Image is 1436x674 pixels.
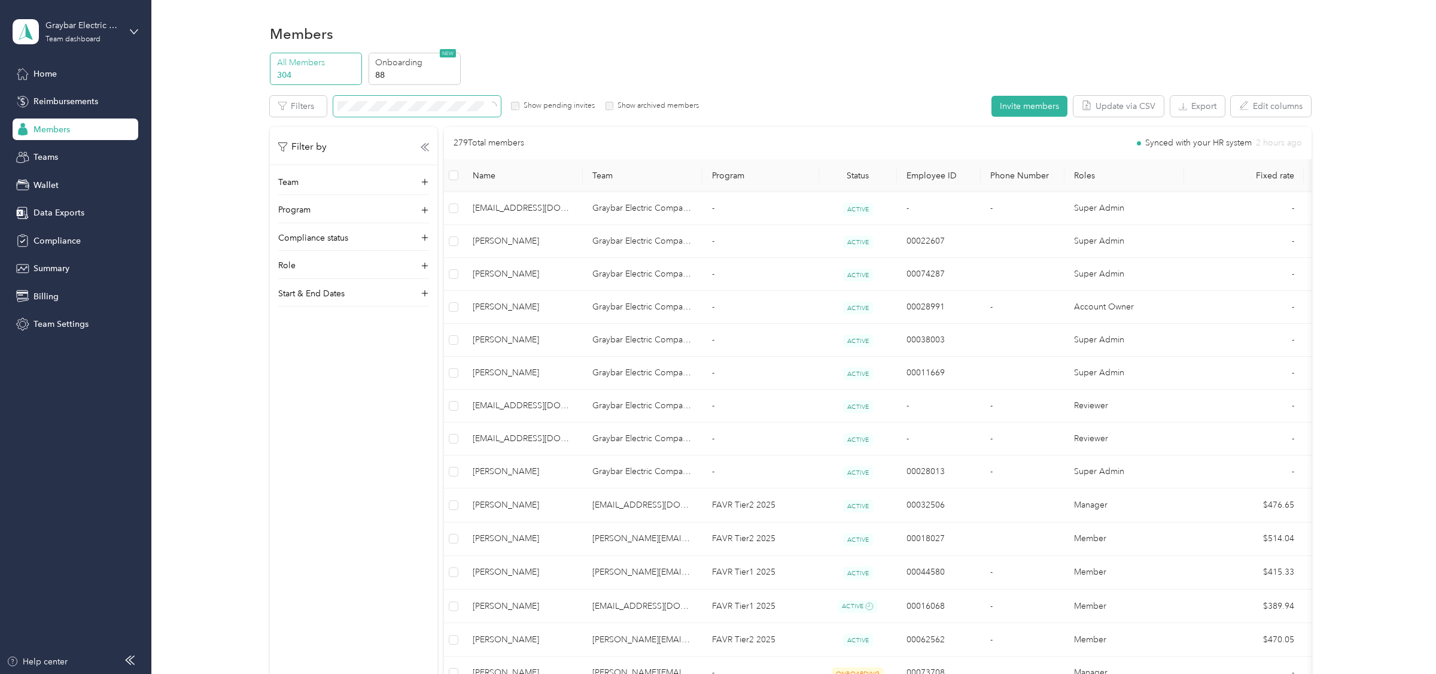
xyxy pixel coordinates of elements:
[702,291,819,324] td: -
[981,159,1064,192] th: Phone Number
[1184,192,1304,225] td: -
[1184,590,1304,623] td: $389.94
[843,302,873,314] span: ACTIVE
[463,556,583,590] td: Tanner Gilbert
[45,36,101,43] div: Team dashboard
[583,556,702,590] td: david.halsey@graybar.com
[463,291,583,324] td: Kayla Bonebrake
[843,368,873,380] span: ACTIVE
[613,101,699,111] label: Show archived members
[702,258,819,291] td: -
[843,567,873,579] span: ACTIVE
[1064,556,1184,590] td: Member
[897,324,981,357] td: 00038003
[702,390,819,423] td: -
[702,590,819,623] td: FAVR Tier1 2025
[34,207,84,219] span: Data Exports
[843,634,873,646] span: ACTIVE
[463,324,583,357] td: Greg Latas
[270,28,333,40] h1: Members
[897,258,981,291] td: 00074287
[843,400,873,413] span: ACTIVE
[34,123,70,136] span: Members
[1184,423,1304,456] td: -
[897,590,981,623] td: 00016068
[897,159,981,192] th: Employee ID
[34,179,59,192] span: Wallet
[473,202,573,215] span: [EMAIL_ADDRESS][DOMAIN_NAME] (You)
[897,357,981,390] td: 00011669
[34,151,58,163] span: Teams
[34,95,98,108] span: Reimbursements
[843,466,873,479] span: ACTIVE
[463,523,583,556] td: Scott Raeside
[1170,96,1225,117] button: Export
[473,366,573,379] span: [PERSON_NAME]
[1184,523,1304,556] td: $514.04
[7,655,68,668] button: Help center
[473,633,573,646] span: [PERSON_NAME]
[990,466,993,476] span: -
[843,269,873,281] span: ACTIVE
[375,56,457,69] p: Onboarding
[843,203,873,215] span: ACTIVE
[990,400,993,411] span: -
[702,488,819,522] td: FAVR Tier2 2025
[473,333,573,347] span: [PERSON_NAME]
[1184,258,1304,291] td: -
[1304,556,1423,590] td: 19,725 mi
[463,623,583,657] td: Adam Morrison
[702,556,819,590] td: FAVR Tier1 2025
[1184,225,1304,258] td: -
[473,268,573,281] span: [PERSON_NAME]
[463,258,583,291] td: Mandy Flanagan
[1184,623,1304,657] td: $470.05
[843,533,873,546] span: ACTIVE
[1064,590,1184,623] td: Member
[463,456,583,488] td: Rodney Schreckenberg
[897,523,981,556] td: 00018027
[463,390,583,423] td: favr1+graybar@everlance.com
[990,433,993,444] span: -
[897,390,981,423] td: -
[463,423,583,456] td: favr2+graybar@everlance.com
[1304,488,1423,522] td: 13,499 mi
[473,171,573,181] span: Name
[1369,607,1436,674] iframe: Everlance-gr Chat Button Frame
[375,69,457,81] p: 88
[1064,324,1184,357] td: Super Admin
[583,523,702,556] td: robert.janociak@graybar.com
[45,19,120,32] div: Graybar Electric Company, Inc
[440,49,456,57] span: NEW
[1231,96,1311,117] button: Edit columns
[897,423,981,456] td: -
[463,590,583,623] td: Mike Sullivan
[473,532,573,545] span: [PERSON_NAME]
[843,236,873,248] span: ACTIVE
[34,262,69,275] span: Summary
[270,96,327,117] button: Filters
[897,192,981,225] td: -
[463,357,583,390] td: Tim Carpenter
[473,465,573,478] span: [PERSON_NAME]
[583,488,702,522] td: Mark.Kozy@graybar.com
[990,567,993,577] span: -
[1304,590,1423,623] td: 13,177 mi
[473,300,573,314] span: [PERSON_NAME]
[583,423,702,456] td: Graybar Electric Company, Inc
[454,136,524,150] p: 279 Total members
[583,590,702,623] td: Mark.Kozy@graybar.com
[990,601,993,611] span: -
[278,139,327,154] p: Filter by
[897,623,981,657] td: 00062562
[843,335,873,347] span: ACTIVE
[702,192,819,225] td: -
[702,324,819,357] td: -
[1064,623,1184,657] td: Member
[1064,456,1184,488] td: Super Admin
[1064,488,1184,522] td: Manager
[1064,390,1184,423] td: Reviewer
[473,235,573,248] span: [PERSON_NAME]
[34,235,81,247] span: Compliance
[583,258,702,291] td: Graybar Electric Company, Inc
